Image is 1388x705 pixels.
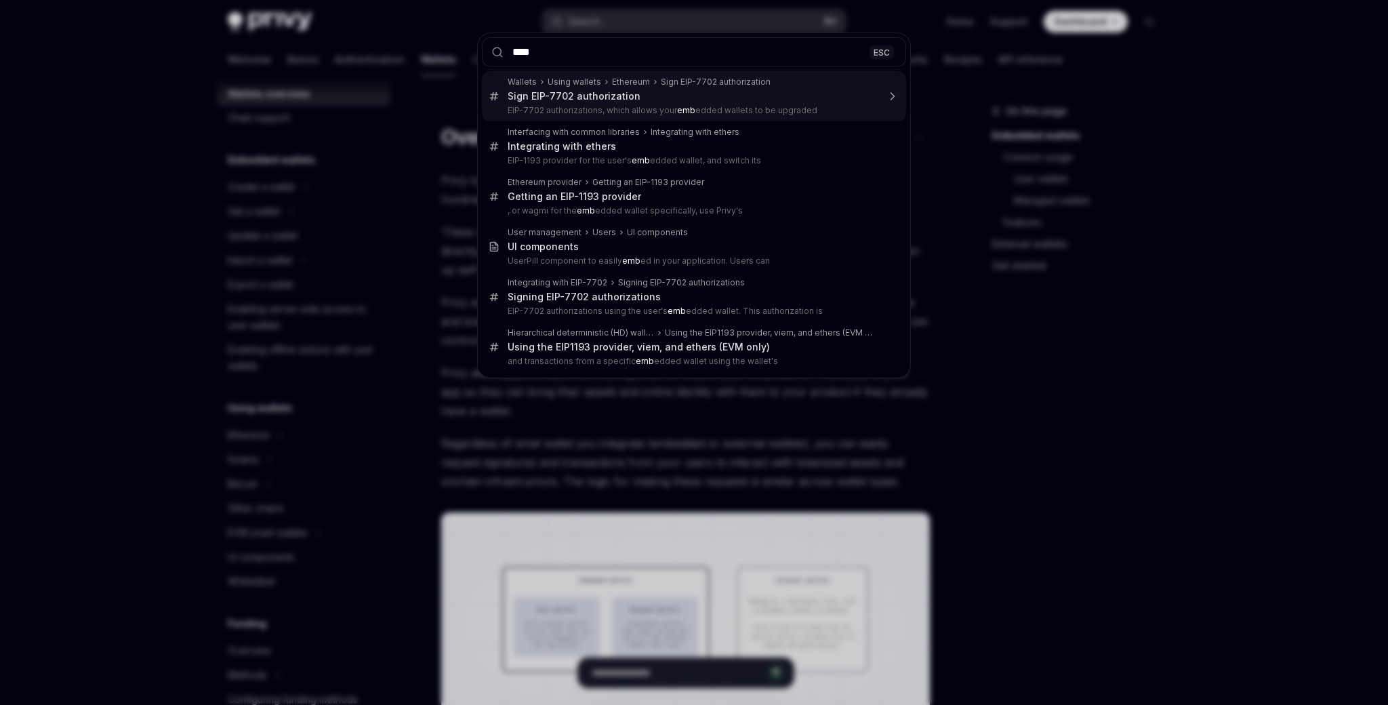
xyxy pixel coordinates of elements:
[508,105,878,116] p: EIP-7702 authorizations, which allows your edded wallets to be upgraded
[508,291,661,303] div: Signing EIP-7702 authorizations
[618,277,745,288] div: Signing EIP-7702 authorizations
[508,90,640,102] div: Sign EIP-7702 authorization
[508,306,878,317] p: EIP-7702 authorizations using the user's edded wallet. This authorization is
[665,327,878,338] div: Using the EIP1193 provider, viem, and ethers (EVM only)
[651,127,739,138] div: Integrating with ethers
[661,77,771,87] div: Sign EIP-7702 authorization
[508,327,654,338] div: Hierarchical deterministic (HD) wallets
[612,77,650,87] div: Ethereum
[870,45,894,59] div: ESC
[577,205,595,216] b: emb
[508,127,640,138] div: Interfacing with common libraries
[622,256,640,266] b: emb
[508,341,770,353] div: Using the EIP1193 provider, viem, and ethers (EVM only)
[508,256,878,266] p: UserPill component to easily ed in your application. Users can
[508,205,878,216] p: , or wagmi for the edded wallet specifically, use Privy's
[592,177,704,188] div: Getting an EIP-1193 provider
[508,241,579,253] div: UI components
[668,306,686,316] b: emb
[632,155,650,165] b: emb
[677,105,695,115] b: emb
[508,155,878,166] p: EIP-1193 provider for the user's edded wallet, and switch its
[548,77,601,87] div: Using wallets
[508,190,641,203] div: Getting an EIP-1193 provider
[636,356,654,366] b: emb
[508,140,616,153] div: Integrating with ethers
[627,227,688,238] div: UI components
[508,277,607,288] div: Integrating with EIP-7702
[508,177,581,188] div: Ethereum provider
[592,227,616,238] div: Users
[508,356,878,367] p: and transactions from a specific edded wallet using the wallet's
[508,227,581,238] div: User management
[508,77,537,87] div: Wallets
